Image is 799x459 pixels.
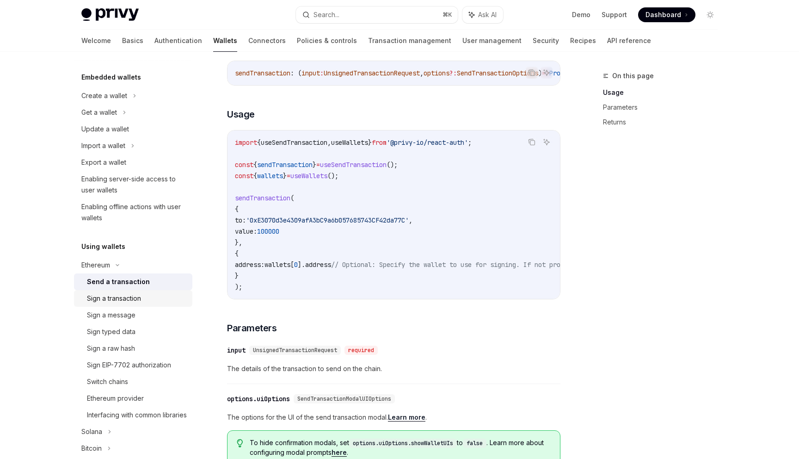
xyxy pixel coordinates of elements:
div: Switch chains [87,376,128,387]
a: Welcome [81,30,111,52]
a: Parameters [603,100,725,115]
img: light logo [81,8,139,21]
a: here [332,448,347,457]
button: Toggle dark mode [703,7,718,22]
a: Policies & controls [297,30,357,52]
a: Enabling server-side access to user wallets [74,171,192,198]
div: Sign a transaction [87,293,141,304]
div: Bitcoin [81,443,102,454]
span: { [257,138,261,147]
a: Sign typed data [74,323,192,340]
div: Enabling offline actions with user wallets [81,201,187,223]
span: [ [290,261,294,269]
div: Get a wallet [81,107,117,118]
a: Export a wallet [74,154,192,171]
span: input [301,69,320,77]
span: (); [387,161,398,169]
span: } [283,172,287,180]
a: Ethereum provider [74,390,192,407]
span: 100000 [257,227,279,236]
a: Update a wallet [74,121,192,137]
span: Dashboard [645,10,681,19]
span: ⌘ K [443,11,452,19]
span: = [287,172,290,180]
span: useSendTransaction [261,138,327,147]
div: Search... [313,9,339,20]
span: , [327,138,331,147]
span: { [253,172,257,180]
span: useWallets [290,172,327,180]
a: Wallets [213,30,237,52]
span: ) [538,69,542,77]
a: Enabling offline actions with user wallets [74,198,192,226]
span: The details of the transaction to send on the chain. [227,363,560,374]
div: Sign a message [87,310,135,321]
a: Authentication [154,30,202,52]
span: = [316,161,320,169]
a: Recipes [570,30,596,52]
a: User management [462,30,522,52]
span: wallets [257,172,283,180]
button: Ask AI [541,67,553,79]
button: Copy the contents from the code block [526,67,538,79]
a: API reference [607,30,651,52]
a: Demo [572,10,590,19]
span: , [409,216,412,224]
code: options.uiOptions.showWalletUIs [349,439,457,448]
span: { [235,205,239,213]
span: value: [235,227,257,236]
span: : [320,69,324,77]
span: useWallets [331,138,368,147]
h5: Embedded wallets [81,72,141,83]
span: ; [468,138,472,147]
a: Sign a message [74,307,192,323]
span: ]. [298,261,305,269]
span: sendTransaction [257,161,313,169]
span: Parameters [227,322,277,335]
a: Learn more [388,413,425,422]
a: Interfacing with common libraries [74,407,192,423]
span: SendTransactionModalUIOptions [297,395,391,403]
div: Sign a raw hash [87,343,135,354]
span: { [235,249,239,258]
svg: Tip [237,439,243,447]
span: sendTransaction [235,69,290,77]
span: } [235,272,239,280]
div: Import a wallet [81,140,125,151]
span: SendTransactionOptions [457,69,538,77]
span: // Optional: Specify the wallet to use for signing. If not provided, the first wallet will be used. [331,261,697,269]
span: '@privy-io/react-auth' [387,138,468,147]
a: Returns [603,115,725,130]
span: UnsignedTransactionRequest [324,69,420,77]
a: Switch chains [74,373,192,390]
span: { [253,161,257,169]
span: On this page [612,70,654,81]
span: UnsignedTransactionRequest [253,347,337,354]
a: Dashboard [638,7,695,22]
div: Sign typed data [87,326,135,337]
div: Solana [81,426,102,437]
div: Ethereum [81,260,110,271]
span: '0xE3070d3e4309afA3bC9a6b057685743CF42da77C' [246,216,409,224]
code: false [463,439,486,448]
a: Usage [603,85,725,100]
span: wallets [264,261,290,269]
span: Usage [227,108,255,121]
button: Search...⌘K [296,6,458,23]
a: Connectors [248,30,286,52]
span: } [313,161,316,169]
span: To hide confirmation modals, set to . Learn more about configuring modal prompts . [250,438,551,457]
div: Sign EIP-7702 authorization [87,360,171,371]
div: input [227,346,246,355]
span: const [235,172,253,180]
div: Ethereum provider [87,393,144,404]
a: Sign a raw hash [74,340,192,357]
button: Ask AI [541,136,553,148]
span: options [424,69,449,77]
span: , [420,69,424,77]
span: const [235,161,253,169]
span: The options for the UI of the send transaction modal. . [227,412,560,423]
span: useSendTransaction [320,161,387,169]
span: from [372,138,387,147]
span: to: [235,216,246,224]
